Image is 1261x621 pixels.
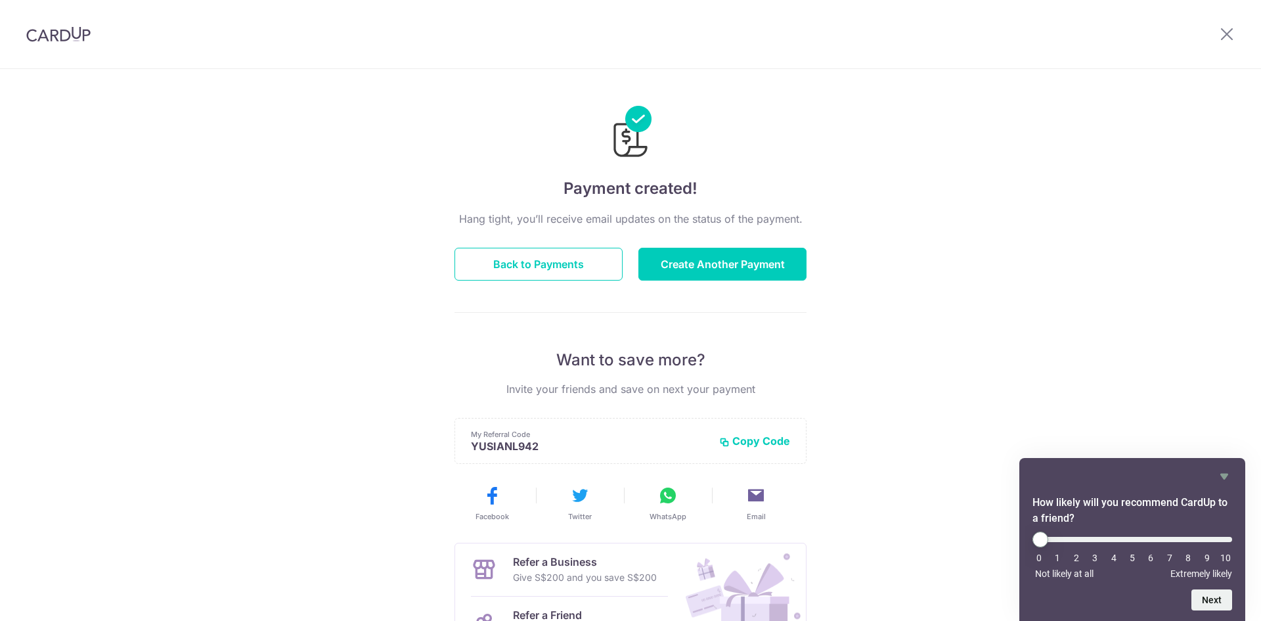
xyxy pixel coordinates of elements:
h2: How likely will you recommend CardUp to a friend? Select an option from 0 to 10, with 0 being Not... [1032,495,1232,526]
div: How likely will you recommend CardUp to a friend? Select an option from 0 to 10, with 0 being Not... [1032,469,1232,610]
button: Create Another Payment [638,248,807,281]
p: Invite your friends and save on next your payment [454,381,807,397]
button: WhatsApp [629,485,707,522]
p: My Referral Code [471,429,709,440]
li: 1 [1051,553,1064,563]
button: Back to Payments [454,248,623,281]
p: YUSIANL942 [471,440,709,453]
h4: Payment created! [454,177,807,200]
li: 4 [1107,553,1120,563]
li: 6 [1144,553,1157,563]
span: Extremely likely [1170,568,1232,579]
li: 0 [1032,553,1046,563]
li: 7 [1163,553,1176,563]
button: Hide survey [1216,469,1232,484]
button: Next question [1191,589,1232,610]
li: 2 [1070,553,1083,563]
button: Email [717,485,795,522]
button: Twitter [541,485,619,522]
button: Facebook [453,485,531,522]
span: Email [747,511,766,522]
span: Twitter [568,511,592,522]
p: Want to save more? [454,350,807,371]
span: Not likely at all [1035,568,1094,579]
li: 9 [1201,553,1214,563]
div: How likely will you recommend CardUp to a friend? Select an option from 0 to 10, with 0 being Not... [1032,532,1232,579]
li: 10 [1219,553,1232,563]
span: Facebook [476,511,509,522]
p: Refer a Business [513,554,657,570]
img: CardUp [26,26,91,42]
li: 3 [1088,553,1101,563]
li: 8 [1182,553,1195,563]
p: Give S$200 and you save S$200 [513,570,657,586]
button: Copy Code [719,434,790,448]
p: Hang tight, you’ll receive email updates on the status of the payment. [454,211,807,227]
li: 5 [1126,553,1139,563]
img: Payments [609,106,652,161]
span: WhatsApp [650,511,686,522]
